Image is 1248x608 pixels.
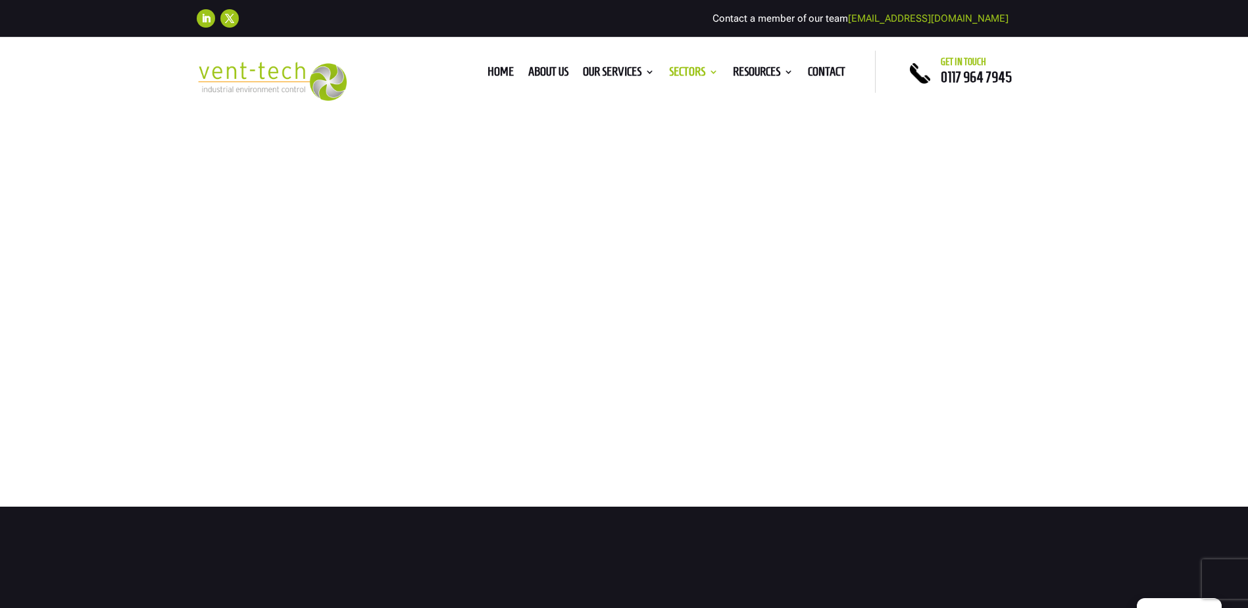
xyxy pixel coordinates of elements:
[733,67,793,82] a: Resources
[808,67,845,82] a: Contact
[197,9,215,28] a: Follow on LinkedIn
[941,57,986,67] span: Get in touch
[712,13,1009,24] span: Contact a member of our team
[528,67,568,82] a: About us
[487,67,514,82] a: Home
[197,62,347,101] img: 2023-09-27T08_35_16.549ZVENT-TECH---Clear-background
[220,9,239,28] a: Follow on X
[848,13,1009,24] a: [EMAIL_ADDRESS][DOMAIN_NAME]
[583,67,655,82] a: Our Services
[941,69,1012,85] a: 0117 964 7945
[669,67,718,82] a: Sectors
